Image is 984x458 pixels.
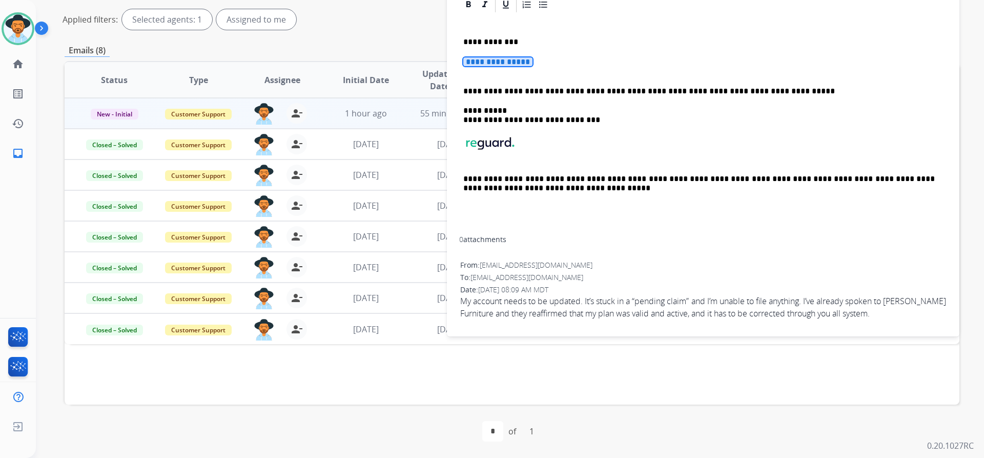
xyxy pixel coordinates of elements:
[478,285,548,294] span: [DATE] 08:09 AM MDT
[291,138,303,150] mat-icon: person_remove
[254,165,274,186] img: agent-avatar
[291,261,303,273] mat-icon: person_remove
[437,169,463,181] span: [DATE]
[291,107,303,120] mat-icon: person_remove
[460,260,946,270] div: From:
[420,108,480,119] span: 55 minutes ago
[216,9,296,30] div: Assigned to me
[343,74,389,86] span: Initial Date
[291,169,303,181] mat-icon: person_remove
[291,200,303,212] mat-icon: person_remove
[417,68,463,92] span: Updated Date
[12,58,24,70] mat-icon: home
[86,201,143,212] span: Closed – Solved
[63,13,118,26] p: Applied filters:
[86,232,143,243] span: Closed – Solved
[521,421,542,442] div: 1
[460,295,946,320] span: My account needs to be updated. It’s stuck in a “pending claim” and I’m unable to file anything. ...
[437,324,463,335] span: [DATE]
[927,440,974,452] p: 0.20.1027RC
[460,272,946,283] div: To:
[12,88,24,100] mat-icon: list_alt
[254,103,274,125] img: agent-avatar
[65,44,110,57] p: Emails (8)
[353,138,379,150] span: [DATE]
[353,324,379,335] span: [DATE]
[4,14,32,43] img: avatar
[165,293,232,304] span: Customer Support
[254,195,274,217] img: agent-avatar
[86,170,143,181] span: Closed – Solved
[12,147,24,160] mat-icon: inbox
[353,292,379,304] span: [DATE]
[254,226,274,248] img: agent-avatar
[291,323,303,335] mat-icon: person_remove
[254,319,274,341] img: agent-avatar
[508,425,516,437] div: of
[353,231,379,242] span: [DATE]
[12,117,24,130] mat-icon: history
[437,138,463,150] span: [DATE]
[460,285,946,295] div: Date:
[353,200,379,211] span: [DATE]
[353,169,379,181] span: [DATE]
[86,325,143,335] span: Closed – Solved
[165,325,232,335] span: Customer Support
[437,262,463,273] span: [DATE]
[122,9,212,30] div: Selected agents: 1
[459,234,463,244] span: 0
[254,288,274,309] img: agent-avatar
[437,200,463,211] span: [DATE]
[254,257,274,278] img: agent-avatar
[165,140,232,150] span: Customer Support
[291,230,303,243] mat-icon: person_remove
[165,109,232,120] span: Customer Support
[165,263,232,273] span: Customer Support
[86,263,143,273] span: Closed – Solved
[345,108,387,119] span: 1 hour ago
[86,293,143,304] span: Closed – Solved
[437,292,463,304] span: [DATE]
[264,74,300,86] span: Assignee
[165,170,232,181] span: Customer Support
[470,272,583,282] span: [EMAIL_ADDRESS][DOMAIN_NAME]
[86,140,143,150] span: Closed – Solved
[91,109,138,120] span: New - Initial
[353,262,379,273] span: [DATE]
[254,134,274,155] img: agent-avatar
[437,231,463,242] span: [DATE]
[165,232,232,243] span: Customer Support
[459,234,506,245] div: attachments
[189,74,208,86] span: Type
[480,260,592,270] span: [EMAIL_ADDRESS][DOMAIN_NAME]
[165,201,232,212] span: Customer Support
[101,74,128,86] span: Status
[291,292,303,304] mat-icon: person_remove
